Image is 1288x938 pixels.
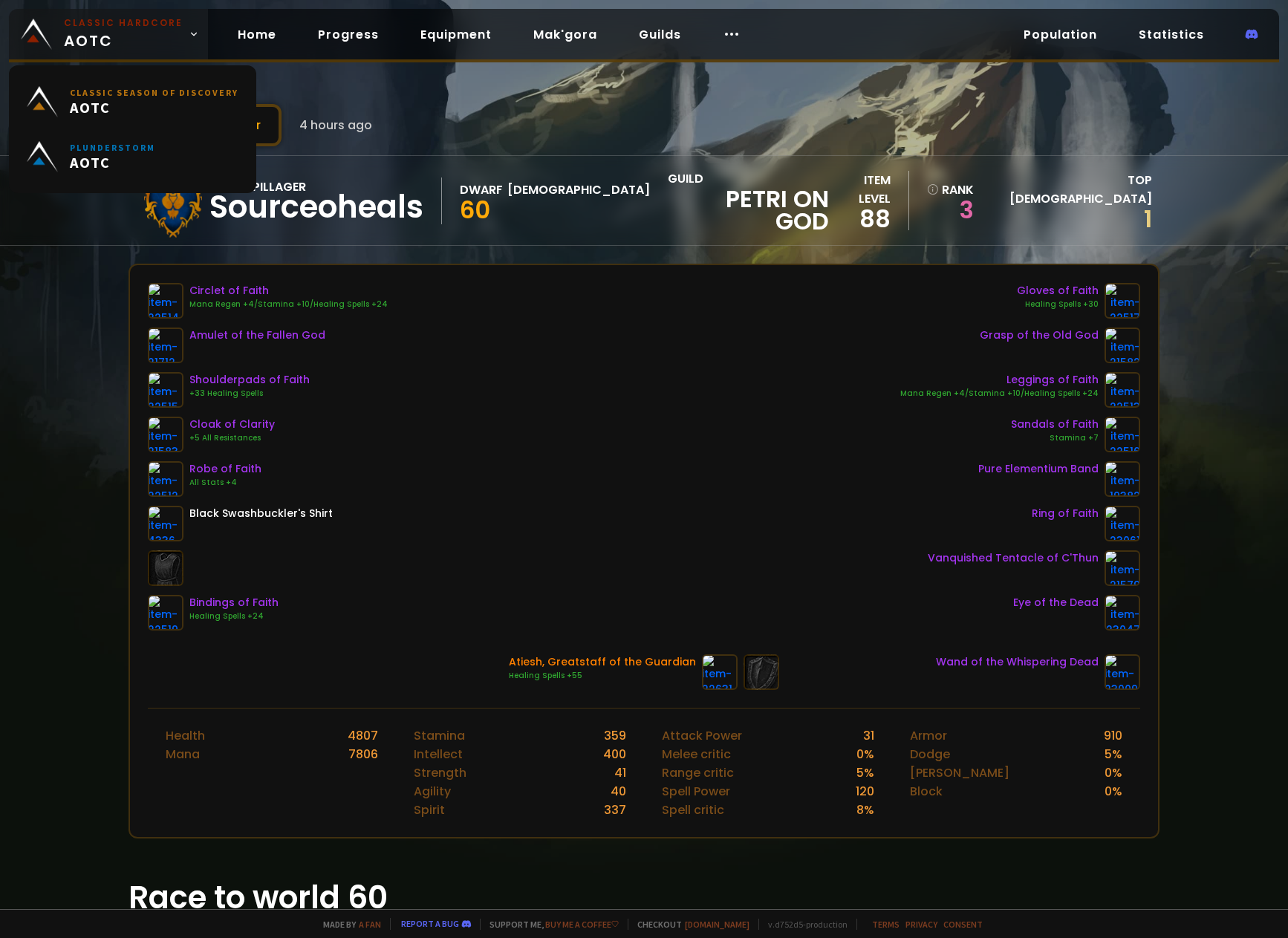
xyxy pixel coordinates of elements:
img: item-4336 [148,506,183,541]
div: Healing Spells +24 [189,610,279,622]
div: guild [668,169,829,232]
span: AOTC [70,153,155,172]
span: AOTC [70,98,238,117]
div: Mana [166,745,200,763]
img: item-22631 [702,654,738,690]
div: Cloak of Clarity [189,417,275,432]
img: item-23061 [1105,506,1140,541]
div: Atiesh, Greatstaff of the Guardian [509,654,696,670]
div: Circlet of Faith [189,283,388,299]
a: Mak'gora [521,19,609,50]
div: 40 [611,782,626,801]
div: Mana Regen +4/Stamina +10/Healing Spells +24 [189,299,388,310]
img: item-22516 [1105,417,1140,452]
a: a fan [359,919,381,930]
div: Leggings of Faith [900,372,1099,388]
div: Top [983,171,1152,208]
img: item-21583 [148,417,183,452]
div: 0 % [856,745,874,763]
span: [DEMOGRAPHIC_DATA] [1009,190,1152,207]
img: item-23047 [1105,595,1140,631]
img: item-22512 [148,461,183,497]
span: Support me, [480,919,619,930]
a: Classic Season of DiscoveryAOTC [18,74,247,129]
div: Eye of the Dead [1013,595,1099,610]
div: Sandals of Faith [1011,417,1099,432]
div: 120 [856,782,874,801]
div: 5 % [1105,745,1122,763]
div: 7806 [348,745,378,763]
a: Progress [306,19,391,50]
div: Mana Regen +4/Stamina +10/Healing Spells +24 [900,388,1099,400]
span: 60 [460,193,490,227]
div: +5 All Resistances [189,432,275,444]
a: Equipment [409,19,504,50]
div: Spirit [414,801,445,819]
div: Intellect [414,745,463,763]
div: 0 % [1105,763,1122,782]
div: rank [927,180,974,199]
small: Plunderstorm [70,142,155,153]
span: Checkout [628,919,749,930]
div: 88 [829,208,891,230]
div: Strength [414,763,466,782]
img: item-22513 [1105,372,1140,408]
span: 4 hours ago [299,116,372,134]
div: [DEMOGRAPHIC_DATA] [507,180,650,199]
small: Classic Season of Discovery [70,87,238,98]
a: Guilds [627,19,693,50]
div: Spell critic [662,801,724,819]
div: Ring of Faith [1032,506,1099,521]
div: 5 % [856,763,874,782]
div: Defias Pillager [209,177,423,196]
div: 31 [863,726,874,745]
div: Melee critic [662,745,731,763]
a: Classic HardcoreAOTC [9,9,208,59]
div: [PERSON_NAME] [910,763,1009,782]
div: Block [910,782,943,801]
div: Healing Spells +55 [509,670,696,682]
span: v. d752d5 - production [758,919,848,930]
div: Bindings of Faith [189,595,279,610]
a: Report a bug [401,918,459,929]
h1: Race to world 60 [129,874,1159,921]
a: Buy me a coffee [545,919,619,930]
div: Range critic [662,763,734,782]
a: 3 [927,199,974,221]
div: item level [829,171,891,208]
div: Armor [910,726,947,745]
a: 1 [1144,202,1152,235]
img: item-22514 [148,283,183,319]
div: Dodge [910,745,950,763]
div: Shoulderpads of Faith [189,372,310,388]
div: Spell Power [662,782,730,801]
a: PlunderstormAOTC [18,129,247,184]
div: Healing Spells +30 [1017,299,1099,310]
div: All Stats +4 [189,477,261,489]
div: Grasp of the Old God [980,328,1099,343]
div: Black Swashbuckler's Shirt [189,506,333,521]
div: Health [166,726,205,745]
img: item-22515 [148,372,183,408]
a: Statistics [1127,19,1216,50]
div: Vanquished Tentacle of C'Thun [928,550,1099,566]
a: Consent [943,919,983,930]
img: item-22519 [148,595,183,631]
a: Home [226,19,288,50]
div: 910 [1104,726,1122,745]
div: Pure Elementium Band [978,461,1099,477]
img: item-21712 [148,328,183,363]
div: Attack Power [662,726,742,745]
img: item-21582 [1105,328,1140,363]
img: item-19382 [1105,461,1140,497]
a: Privacy [905,919,937,930]
div: Sourceoheals [209,196,423,218]
div: Robe of Faith [189,461,261,477]
div: 359 [604,726,626,745]
div: 41 [614,763,626,782]
div: Agility [414,782,451,801]
div: Stamina +7 [1011,432,1099,444]
div: 0 % [1105,782,1122,801]
a: [DOMAIN_NAME] [685,919,749,930]
small: Classic Hardcore [64,16,183,30]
